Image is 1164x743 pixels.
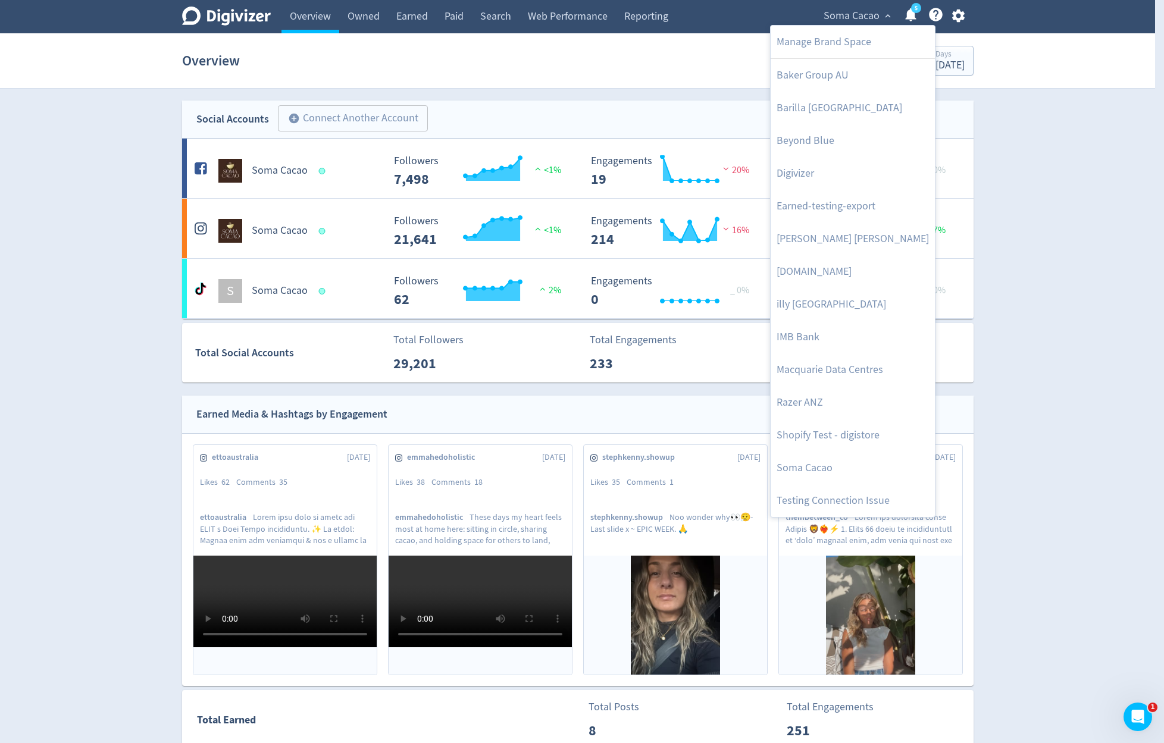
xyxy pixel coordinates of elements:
[771,386,935,419] a: Razer ANZ
[771,321,935,353] a: IMB Bank
[1124,703,1152,731] iframe: Intercom live chat
[771,157,935,190] a: Digivizer
[771,255,935,288] a: [DOMAIN_NAME]
[771,353,935,386] a: Macquarie Data Centres
[771,288,935,321] a: illy [GEOGRAPHIC_DATA]
[771,92,935,124] a: Barilla [GEOGRAPHIC_DATA]
[771,452,935,484] a: Soma Cacao
[771,59,935,92] a: Baker Group AU
[1148,703,1157,712] span: 1
[771,484,935,517] a: Testing Connection Issue
[771,26,935,58] a: Manage Brand Space
[771,124,935,157] a: Beyond Blue
[771,419,935,452] a: Shopify Test - digistore
[771,190,935,222] a: Earned-testing-export
[771,222,935,255] a: [PERSON_NAME] [PERSON_NAME]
